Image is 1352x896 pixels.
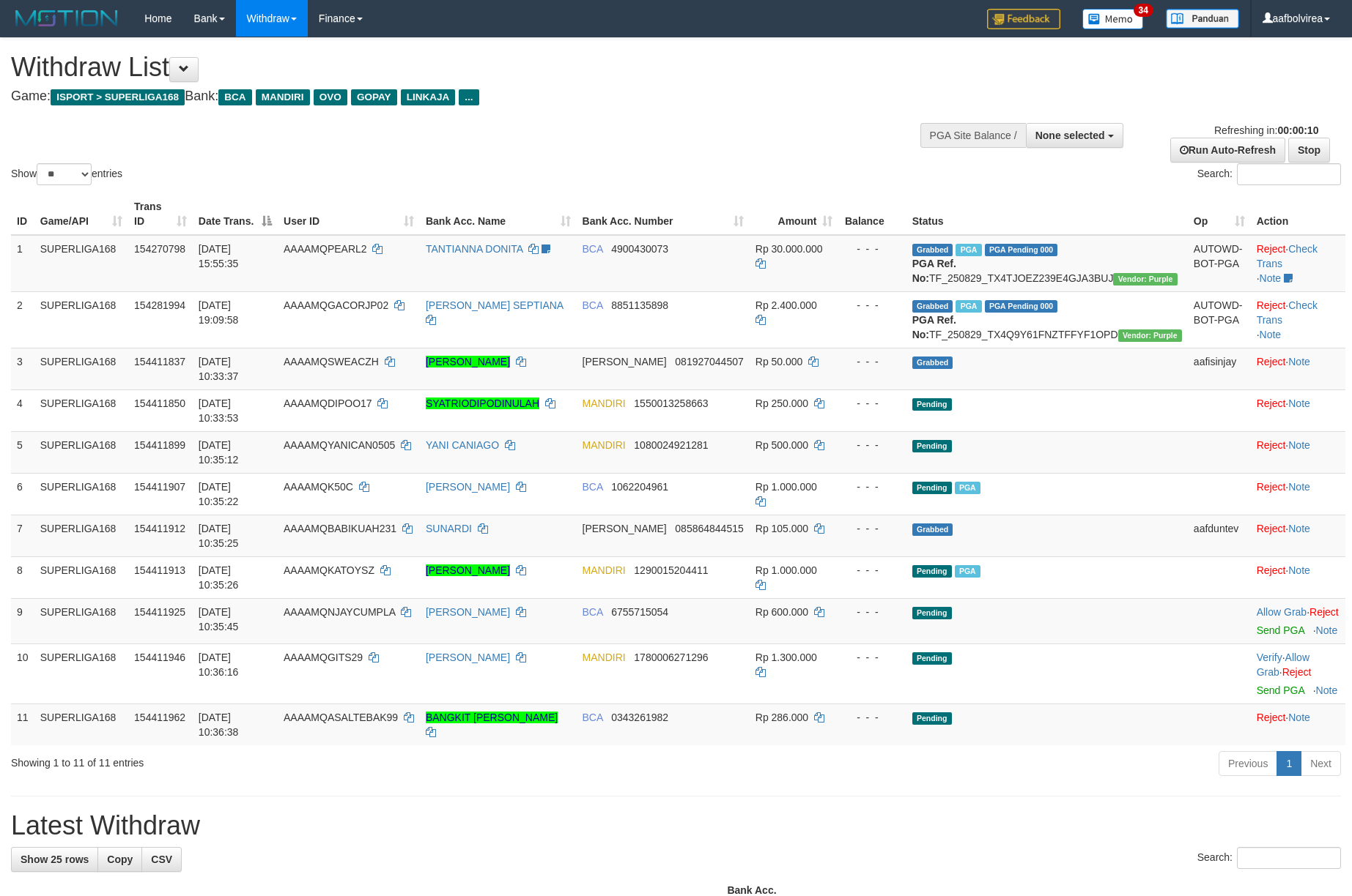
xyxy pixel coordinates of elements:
td: SUPERLIGA168 [34,643,128,703]
td: 11 [11,703,34,745]
div: - - - [844,396,900,411]
span: Pending [912,712,952,725]
a: Reject [1257,564,1286,576]
a: Allow Grab [1257,606,1307,618]
span: Pending [912,482,952,494]
span: 154411925 [134,606,185,618]
td: · [1251,431,1345,473]
span: AAAAMQGACORJP02 [284,299,388,311]
a: [PERSON_NAME] [426,564,510,576]
span: OVO [314,89,347,105]
td: SUPERLIGA168 [34,515,128,556]
td: AUTOWD-BOT-PGA [1188,235,1251,292]
th: Amount: activate to sort column ascending [750,193,839,235]
span: Grabbed [912,356,953,369]
td: SUPERLIGA168 [34,431,128,473]
a: Reject [1257,523,1286,534]
span: AAAAMQYANICAN0505 [284,439,395,451]
a: [PERSON_NAME] SEPTIANA [426,299,564,311]
th: Date Trans.: activate to sort column descending [193,193,278,235]
a: Show 25 rows [11,847,98,872]
span: BCA [218,89,251,105]
span: 154411946 [134,652,185,663]
td: 4 [11,389,34,431]
span: Grabbed [912,300,953,313]
span: 154411912 [134,523,185,534]
div: - - - [844,242,900,256]
th: Balance [838,193,906,235]
label: Search: [1197,163,1341,185]
span: [DATE] 10:33:37 [199,356,239,382]
span: AAAAMQDIPOO17 [284,397,372,409]
span: Copy [107,854,133,865]
span: Rp 1.300.000 [756,652,817,663]
span: Grabbed [912,244,953,256]
div: - - - [844,710,900,725]
a: Reject [1257,356,1286,367]
a: Note [1288,397,1310,409]
span: [DATE] 10:36:38 [199,712,239,738]
span: MANDIRI [256,89,310,105]
span: Vendor URL: https://trx4.1velocity.biz [1118,329,1182,342]
span: BCA [583,606,603,618]
span: 34 [1134,4,1153,17]
span: Copy 0343261982 to clipboard [611,712,668,723]
span: 154281994 [134,299,185,311]
a: Reject [1257,481,1286,493]
span: Rp 600.000 [756,606,808,618]
div: - - - [844,438,900,452]
td: TF_250829_TX4Q9Y61FNZTFFYF1OPD [906,291,1188,348]
a: Check Trans [1257,243,1318,269]
td: · · [1251,235,1345,292]
span: Rp 2.400.000 [756,299,817,311]
span: Rp 1.000.000 [756,564,817,576]
span: [DATE] 10:35:25 [199,523,239,549]
span: Copy 1550013258663 to clipboard [634,397,708,409]
th: User ID: activate to sort column ascending [278,193,420,235]
div: - - - [844,605,900,619]
a: Note [1288,564,1310,576]
a: Note [1288,712,1310,723]
td: 9 [11,598,34,643]
img: Feedback.jpg [987,9,1060,29]
a: SUNARDI [426,523,472,534]
td: 6 [11,473,34,515]
span: 154411913 [134,564,185,576]
span: Copy 1062204961 to clipboard [611,481,668,493]
span: Rp 500.000 [756,439,808,451]
span: [DATE] 10:35:26 [199,564,239,591]
span: Marked by aafnonsreyleab [956,300,981,313]
span: AAAAMQASALTEBAK99 [284,712,398,723]
span: AAAAMQSWEACZH [284,356,379,367]
img: Button%20Memo.svg [1082,9,1144,29]
span: Copy 1080024921281 to clipboard [634,439,708,451]
th: Trans ID: activate to sort column ascending [128,193,193,235]
span: Pending [912,440,952,452]
a: Reject [1257,299,1286,311]
span: [PERSON_NAME] [583,523,667,534]
td: SUPERLIGA168 [34,703,128,745]
a: Check Trans [1257,299,1318,326]
th: Action [1251,193,1345,235]
span: AAAAMQK50C [284,481,353,493]
span: Show 25 rows [21,854,89,865]
td: · · [1251,291,1345,348]
span: Pending [912,398,952,411]
span: Vendor URL: https://trx4.1velocity.biz [1113,273,1177,285]
a: Copy [97,847,142,872]
a: Reject [1282,666,1312,678]
input: Search: [1237,847,1341,869]
td: · [1251,473,1345,515]
select: Showentries [37,163,92,185]
span: Refreshing in: [1214,124,1318,136]
td: 8 [11,556,34,598]
span: ... [459,89,479,105]
a: [PERSON_NAME] [426,606,510,618]
span: [DATE] 19:09:58 [199,299,239,326]
a: Send PGA [1257,684,1304,696]
span: Rp 30.000.000 [756,243,823,255]
span: [DATE] 10:33:53 [199,397,239,424]
span: 154411907 [134,481,185,493]
a: Note [1288,439,1310,451]
a: Note [1260,272,1282,284]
